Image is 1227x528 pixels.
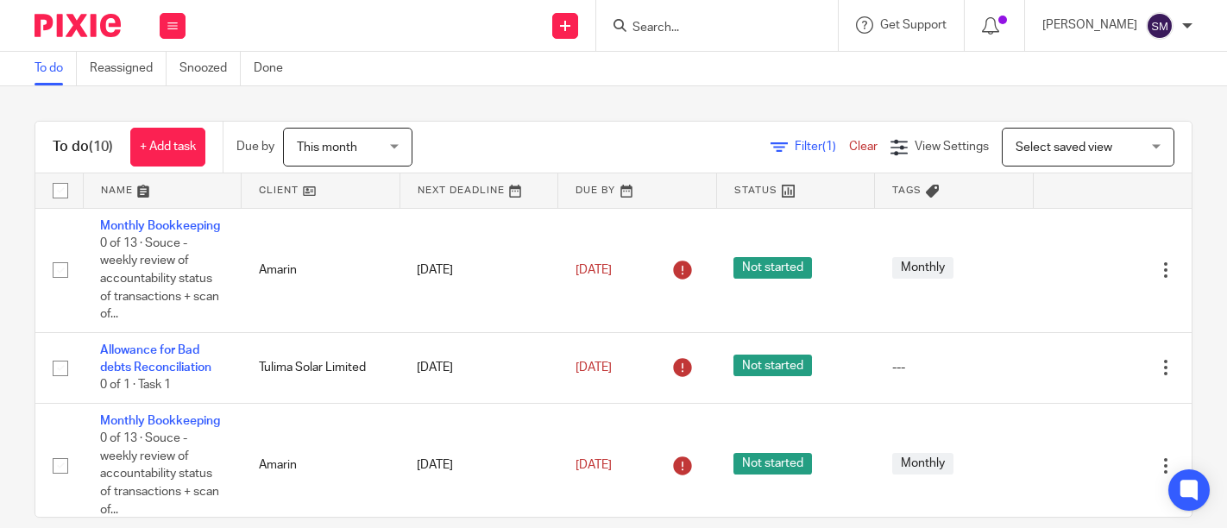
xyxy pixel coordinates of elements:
td: [DATE] [400,403,558,527]
p: [PERSON_NAME] [1042,16,1137,34]
span: (1) [822,141,836,153]
span: View Settings [915,141,989,153]
span: Tags [892,185,922,195]
a: Allowance for Bad debts Reconciliation [100,344,211,374]
span: Not started [733,453,812,475]
a: Monthly Bookkeeping [100,415,220,427]
span: 0 of 13 · Souce - weekly review of accountability status of transactions + scan of... [100,432,219,515]
p: Due by [236,138,274,155]
a: + Add task [130,128,205,167]
span: (10) [89,140,113,154]
td: Tulima Solar Limited [242,332,400,403]
img: Pixie [35,14,121,37]
span: [DATE] [576,361,612,374]
a: Done [254,52,296,85]
td: [DATE] [400,332,558,403]
span: 0 of 1 · Task 1 [100,380,171,392]
a: Monthly Bookkeeping [100,220,220,232]
td: [DATE] [400,208,558,332]
img: svg%3E [1146,12,1174,40]
td: Amarin [242,208,400,332]
span: Not started [733,355,812,376]
span: This month [297,141,357,154]
span: [DATE] [576,459,612,471]
a: Reassigned [90,52,167,85]
h1: To do [53,138,113,156]
span: Filter [795,141,849,153]
a: Snoozed [179,52,241,85]
div: --- [892,359,1016,376]
span: Monthly [892,453,953,475]
span: Select saved view [1016,141,1112,154]
span: [DATE] [576,264,612,276]
span: 0 of 13 · Souce - weekly review of accountability status of transactions + scan of... [100,237,219,320]
span: Not started [733,257,812,279]
td: Amarin [242,403,400,527]
input: Search [631,21,786,36]
a: Clear [849,141,878,153]
span: Get Support [880,19,947,31]
a: To do [35,52,77,85]
span: Monthly [892,257,953,279]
